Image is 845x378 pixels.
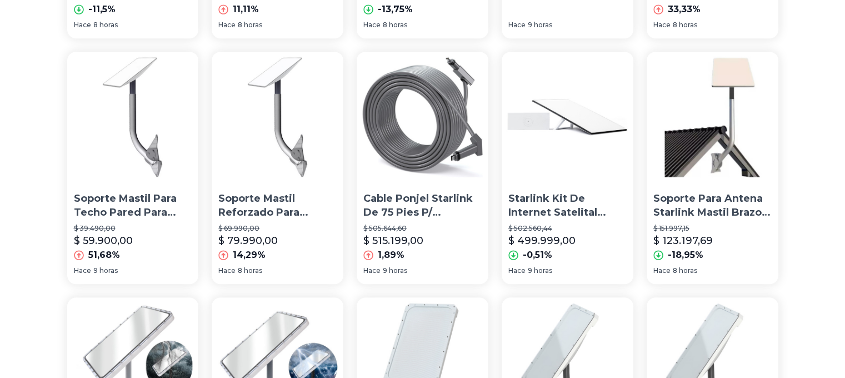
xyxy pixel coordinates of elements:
[653,21,671,29] span: Hace
[218,192,337,220] p: Soporte Mastil Reforzado Para Antena Starlink V2 Techo Pared
[383,266,407,275] span: 9 horas
[233,3,259,16] p: 11,11%
[363,21,381,29] span: Hace
[653,224,772,233] p: $ 151.997,15
[673,21,697,29] span: 8 horas
[508,21,526,29] span: Hace
[647,52,778,183] img: Soporte Para Antena Starlink Mastil Brazo Para Techo Pared
[668,3,701,16] p: 33,33%
[508,266,526,275] span: Hace
[88,3,116,16] p: -11,5%
[653,266,671,275] span: Hace
[357,52,488,183] img: Cable Ponjel Starlink De 75 Pies P/ Repuesto V2 Impermeable
[363,224,482,233] p: $ 505.644,60
[93,21,118,29] span: 8 horas
[212,52,343,183] img: Soporte Mastil Reforzado Para Antena Starlink V2 Techo Pared
[67,52,199,183] img: Soporte Mastil Para Techo Pared Para Antena Starlink V2
[528,21,552,29] span: 9 horas
[218,21,236,29] span: Hace
[74,266,91,275] span: Hace
[74,233,133,248] p: $ 59.900,00
[647,52,778,284] a: Soporte Para Antena Starlink Mastil Brazo Para Techo ParedSoporte Para Antena Starlink Mastil Bra...
[233,248,266,262] p: 14,29%
[74,192,192,220] p: Soporte Mastil Para Techo Pared Para Antena Starlink V2
[218,233,278,248] p: $ 79.990,00
[653,192,772,220] p: Soporte Para Antena Starlink Mastil Brazo Para Techo Pared
[508,233,576,248] p: $ 499.999,00
[238,266,262,275] span: 8 horas
[74,21,91,29] span: Hace
[218,266,236,275] span: Hace
[523,248,552,262] p: -0,51%
[508,224,627,233] p: $ 502.560,44
[218,224,337,233] p: $ 69.990,00
[668,248,703,262] p: -18,95%
[363,192,482,220] p: Cable Ponjel Starlink De 75 Pies P/ Repuesto V2 Impermeable
[502,52,633,284] a: Starlink Kit De Internet Satelital Estándar V4Starlink Kit De Internet Satelital Estándar V4$ 502...
[363,233,423,248] p: $ 515.199,00
[363,266,381,275] span: Hace
[653,233,713,248] p: $ 123.197,69
[357,52,488,284] a: Cable Ponjel Starlink De 75 Pies P/ Repuesto V2 ImpermeableCable Ponjel Starlink De 75 Pies P/ Re...
[502,52,633,183] img: Starlink Kit De Internet Satelital Estándar V4
[378,3,413,16] p: -13,75%
[74,224,192,233] p: $ 39.490,00
[528,266,552,275] span: 9 horas
[212,52,343,284] a: Soporte Mastil Reforzado Para Antena Starlink V2 Techo ParedSoporte Mastil Reforzado Para Antena ...
[673,266,697,275] span: 8 horas
[378,248,404,262] p: 1,89%
[238,21,262,29] span: 8 horas
[88,248,120,262] p: 51,68%
[93,266,118,275] span: 9 horas
[383,21,407,29] span: 8 horas
[67,52,199,284] a: Soporte Mastil Para Techo Pared Para Antena Starlink V2Soporte Mastil Para Techo Pared Para Anten...
[508,192,627,220] p: Starlink Kit De Internet Satelital Estándar V4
